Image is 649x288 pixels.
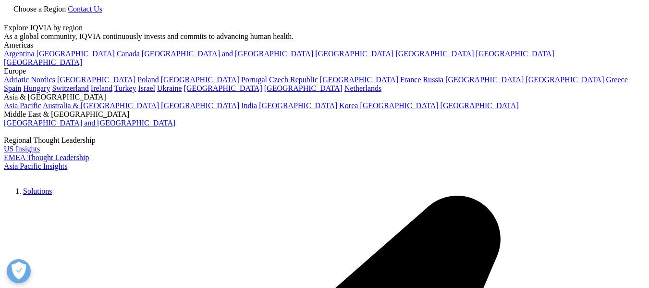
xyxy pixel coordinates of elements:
[4,32,631,41] div: As a global community, IQVIA continuously invests and commits to advancing human health.
[142,50,313,58] a: [GEOGRAPHIC_DATA] and [GEOGRAPHIC_DATA]
[445,75,524,84] a: [GEOGRAPHIC_DATA]
[13,5,66,13] span: Choose a Region
[137,75,159,84] a: Poland
[441,101,519,110] a: [GEOGRAPHIC_DATA]
[269,75,318,84] a: Czech Republic
[4,84,21,92] a: Spain
[37,50,115,58] a: [GEOGRAPHIC_DATA]
[68,5,102,13] a: Contact Us
[23,187,52,195] a: Solutions
[4,58,82,66] a: [GEOGRAPHIC_DATA]
[184,84,262,92] a: [GEOGRAPHIC_DATA]
[526,75,604,84] a: [GEOGRAPHIC_DATA]
[161,101,239,110] a: [GEOGRAPHIC_DATA]
[423,75,444,84] a: Russia
[57,75,135,84] a: [GEOGRAPHIC_DATA]
[400,75,421,84] a: France
[241,75,267,84] a: Portugal
[4,153,89,162] a: EMEA Thought Leadership
[315,50,393,58] a: [GEOGRAPHIC_DATA]
[117,50,140,58] a: Canada
[241,101,257,110] a: India
[339,101,358,110] a: Korea
[320,75,398,84] a: [GEOGRAPHIC_DATA]
[344,84,381,92] a: Netherlands
[264,84,343,92] a: [GEOGRAPHIC_DATA]
[4,145,40,153] a: US Insights
[4,67,631,75] div: Europe
[4,110,631,119] div: Middle East & [GEOGRAPHIC_DATA]
[138,84,156,92] a: Israel
[43,101,159,110] a: Australia & [GEOGRAPHIC_DATA]
[114,84,136,92] a: Turkey
[476,50,554,58] a: [GEOGRAPHIC_DATA]
[4,136,631,145] div: Regional Thought Leadership
[4,24,631,32] div: Explore IQVIA by region
[161,75,239,84] a: [GEOGRAPHIC_DATA]
[259,101,337,110] a: [GEOGRAPHIC_DATA]
[4,50,35,58] a: Argentina
[23,84,50,92] a: Hungary
[4,162,67,170] a: Asia Pacific Insights
[4,93,631,101] div: Asia & [GEOGRAPHIC_DATA]
[31,75,55,84] a: Nordics
[91,84,112,92] a: Ireland
[4,75,29,84] a: Adriatic
[4,41,631,50] div: Americas
[7,259,31,283] button: Abrir preferências
[395,50,474,58] a: [GEOGRAPHIC_DATA]
[360,101,438,110] a: [GEOGRAPHIC_DATA]
[4,101,41,110] a: Asia Pacific
[4,119,175,127] a: [GEOGRAPHIC_DATA] and [GEOGRAPHIC_DATA]
[52,84,88,92] a: Switzerland
[606,75,627,84] a: Greece
[157,84,182,92] a: Ukraine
